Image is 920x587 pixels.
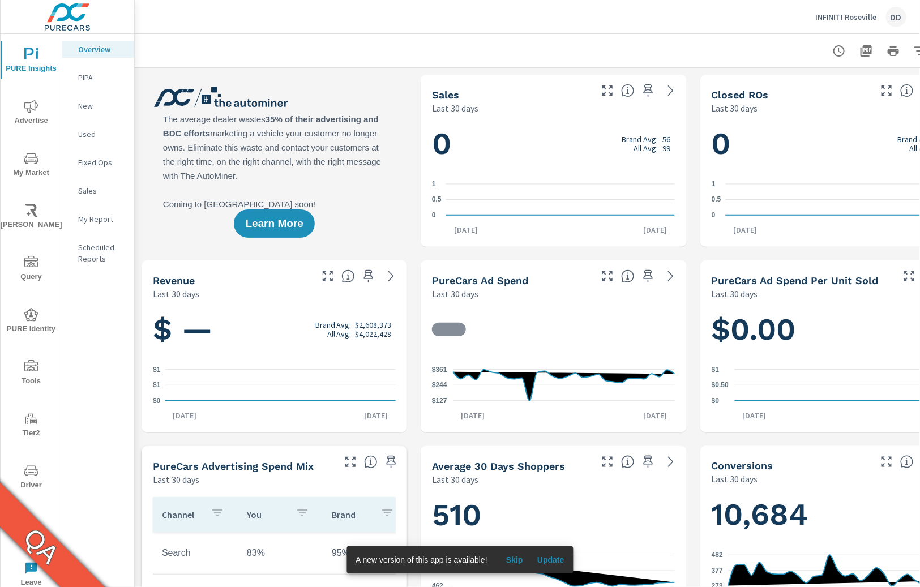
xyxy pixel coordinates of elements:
[712,366,720,374] text: $1
[355,329,391,339] p: $4,022,428
[712,473,758,486] p: Last 30 days
[900,455,914,469] span: The number of dealer-specified goals completed by a visitor. [Source: This data is provided by th...
[78,72,125,83] p: PIPA
[332,509,371,520] p: Brand
[712,211,716,219] text: 0
[4,516,58,544] span: Operations
[882,40,905,62] button: Print Report
[432,101,478,115] p: Last 30 days
[453,410,493,421] p: [DATE]
[432,567,443,575] text: 526
[162,509,202,520] p: Channel
[712,567,723,575] text: 377
[622,135,658,144] p: Brand Avg:
[62,211,134,228] div: My Report
[78,44,125,55] p: Overview
[712,397,720,405] text: $0
[712,460,773,472] h5: Conversions
[663,135,671,144] p: 56
[725,224,765,235] p: [DATE]
[78,128,125,140] p: Used
[621,84,635,97] span: Number of vehicles sold by the dealership over the selected date range. [Source: This data is sou...
[341,269,355,283] span: Total sales revenue over the selected date range. [Source: This data is sourced from the dealer’s...
[712,101,758,115] p: Last 30 days
[639,453,657,471] span: Save this to your personalized report
[234,209,314,238] button: Learn More
[432,180,436,188] text: 1
[4,100,58,127] span: Advertise
[4,204,58,232] span: [PERSON_NAME]
[382,453,400,471] span: Save this to your personalized report
[446,224,486,235] p: [DATE]
[634,144,658,153] p: All Avg:
[4,256,58,284] span: Query
[153,382,161,389] text: $1
[153,539,238,567] td: Search
[4,48,58,75] span: PURE Insights
[501,555,528,565] span: Skip
[315,320,352,329] p: Brand Avg:
[598,267,617,285] button: Make Fullscreen
[533,551,569,569] button: Update
[621,455,635,469] span: A rolling 30 day total of daily Shoppers on the dealership website, averaged over the selected da...
[497,551,533,569] button: Skip
[815,12,877,22] p: INFINITI Roseville
[153,310,396,349] h1: $ —
[153,366,161,374] text: $1
[153,460,314,472] h5: PureCars Advertising Spend Mix
[432,366,447,374] text: $361
[62,126,134,143] div: Used
[432,196,442,204] text: 0.5
[537,555,564,565] span: Update
[432,287,478,301] p: Last 30 days
[62,154,134,171] div: Fixed Ops
[432,89,459,101] h5: Sales
[662,82,680,100] a: See more details in report
[78,242,125,264] p: Scheduled Reports
[662,267,680,285] a: See more details in report
[662,453,680,471] a: See more details in report
[4,308,58,336] span: PURE Identity
[712,180,716,188] text: 1
[712,89,769,101] h5: Closed ROs
[341,453,360,471] button: Make Fullscreen
[432,275,528,286] h5: PureCars Ad Spend
[663,144,671,153] p: 99
[4,412,58,440] span: Tier2
[323,539,408,567] td: 95%
[900,267,918,285] button: Make Fullscreen
[78,157,125,168] p: Fixed Ops
[432,460,565,472] h5: Average 30 Days Shoppers
[62,41,134,58] div: Overview
[153,473,199,486] p: Last 30 days
[382,267,400,285] a: See more details in report
[636,410,675,421] p: [DATE]
[62,97,134,114] div: New
[62,239,134,267] div: Scheduled Reports
[621,269,635,283] span: Total cost of media for all PureCars channels for the selected dealership group over the selected...
[432,473,478,486] p: Last 30 days
[356,410,396,421] p: [DATE]
[598,453,617,471] button: Make Fullscreen
[78,185,125,196] p: Sales
[878,82,896,100] button: Make Fullscreen
[432,125,675,163] h1: 0
[4,360,58,388] span: Tools
[900,84,914,97] span: Number of Repair Orders Closed by the selected dealership group over the selected time range. [So...
[356,555,487,564] span: A new version of this app is available!
[62,69,134,86] div: PIPA
[712,196,721,204] text: 0.5
[432,381,447,389] text: $244
[432,397,447,405] text: $127
[886,7,906,27] div: DD
[78,213,125,225] p: My Report
[319,267,337,285] button: Make Fullscreen
[712,287,758,301] p: Last 30 days
[62,182,134,199] div: Sales
[355,320,391,329] p: $2,608,373
[4,152,58,179] span: My Market
[153,275,195,286] h5: Revenue
[639,267,657,285] span: Save this to your personalized report
[735,410,774,421] p: [DATE]
[247,509,286,520] p: You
